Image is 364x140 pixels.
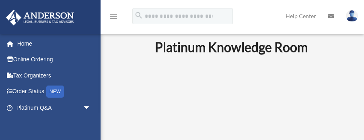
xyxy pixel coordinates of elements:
a: Platinum Q&Aarrow_drop_down [6,100,103,116]
a: Order StatusNEW [6,84,103,100]
div: NEW [46,86,64,98]
img: User Pic [346,10,358,22]
i: search [134,11,143,20]
a: Online Ordering [6,52,103,68]
a: Tax Organizers [6,67,103,84]
b: Platinum Knowledge Room [155,39,308,55]
img: Anderson Advisors Platinum Portal [4,10,76,25]
a: Home [6,36,103,52]
a: menu [109,14,118,21]
span: arrow_drop_down [83,100,99,116]
i: menu [109,11,118,21]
